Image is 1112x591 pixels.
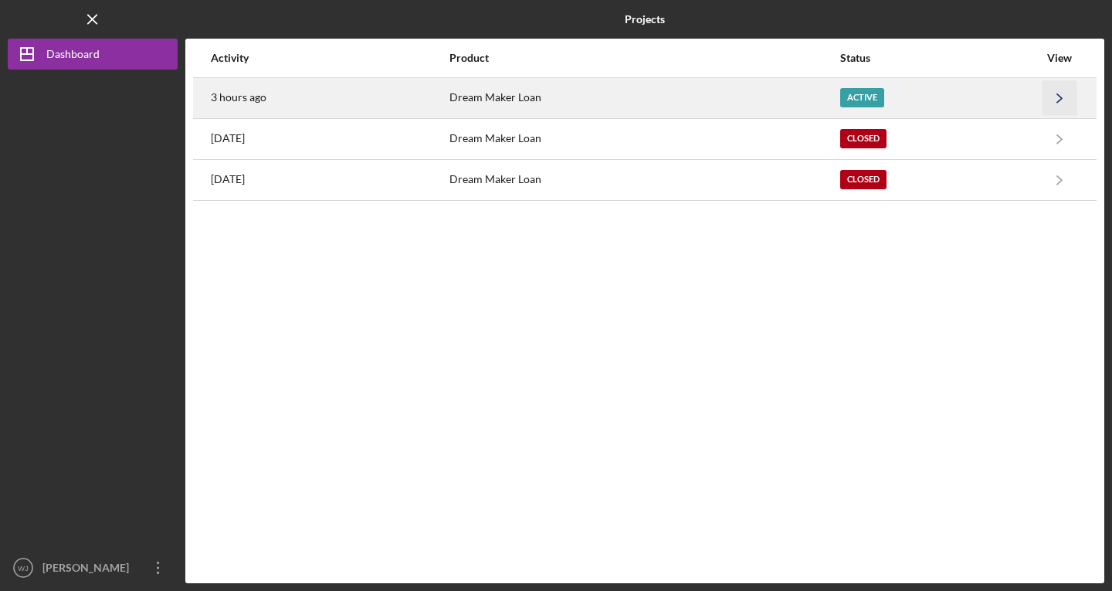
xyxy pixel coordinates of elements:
[39,552,139,587] div: [PERSON_NAME]
[449,161,839,199] div: Dream Maker Loan
[449,79,839,117] div: Dream Maker Loan
[1040,52,1079,64] div: View
[18,564,29,572] text: WJ
[449,120,839,158] div: Dream Maker Loan
[449,52,839,64] div: Product
[211,91,266,104] time: 2025-08-11 14:54
[8,552,178,583] button: WJ[PERSON_NAME]
[211,132,245,144] time: 2024-11-16 21:14
[840,88,884,107] div: Active
[8,39,178,70] button: Dashboard
[211,173,245,185] time: 2023-11-30 01:02
[840,129,887,148] div: Closed
[840,170,887,189] div: Closed
[46,39,100,73] div: Dashboard
[840,52,1039,64] div: Status
[625,13,665,25] b: Projects
[211,52,448,64] div: Activity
